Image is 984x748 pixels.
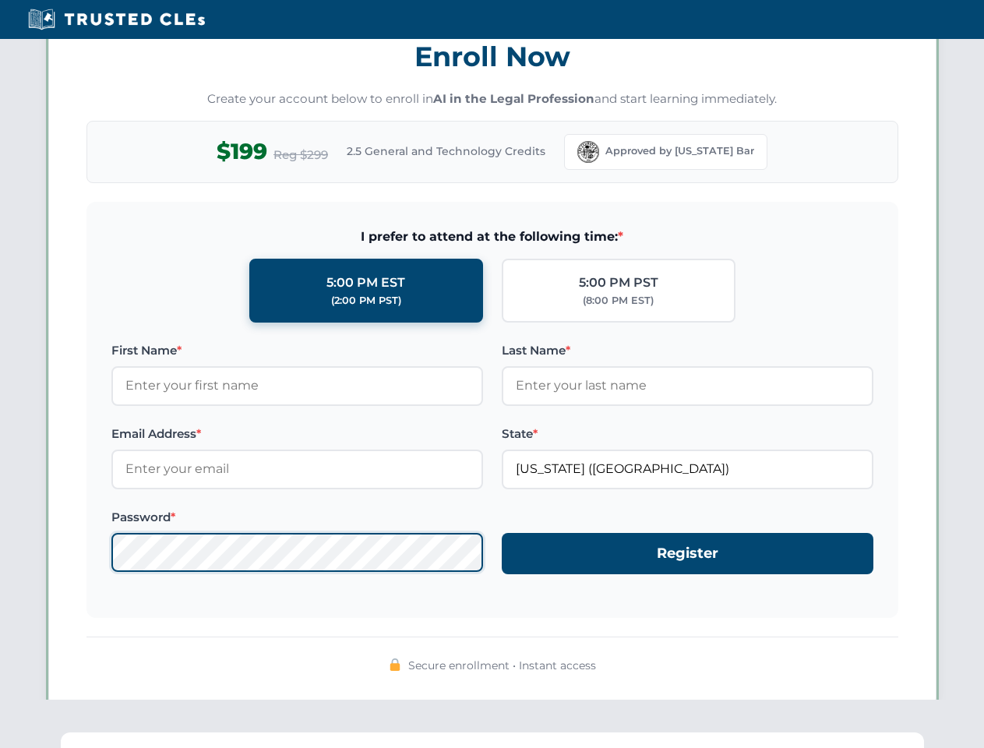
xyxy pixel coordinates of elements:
[86,32,898,81] h3: Enroll Now
[86,90,898,108] p: Create your account below to enroll in and start learning immediately.
[502,450,873,489] input: Florida (FL)
[433,91,594,106] strong: AI in the Legal Profession
[347,143,545,160] span: 2.5 General and Technology Credits
[389,658,401,671] img: 🔒
[502,533,873,574] button: Register
[577,141,599,163] img: Florida Bar
[111,508,483,527] label: Password
[502,341,873,360] label: Last Name
[111,366,483,405] input: Enter your first name
[502,425,873,443] label: State
[326,273,405,293] div: 5:00 PM EST
[273,146,328,164] span: Reg $299
[111,227,873,247] span: I prefer to attend at the following time:
[331,293,401,309] div: (2:00 PM PST)
[111,341,483,360] label: First Name
[23,8,210,31] img: Trusted CLEs
[579,273,658,293] div: 5:00 PM PST
[111,450,483,489] input: Enter your email
[408,657,596,674] span: Secure enrollment • Instant access
[583,293,654,309] div: (8:00 PM EST)
[111,425,483,443] label: Email Address
[605,143,754,159] span: Approved by [US_STATE] Bar
[502,366,873,405] input: Enter your last name
[217,134,267,169] span: $199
